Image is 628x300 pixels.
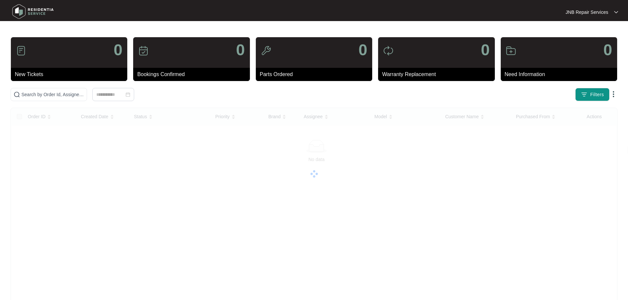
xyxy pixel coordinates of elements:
button: filter iconFilters [575,88,610,101]
p: Bookings Confirmed [137,70,250,78]
p: 0 [603,42,612,58]
img: icon [383,45,394,56]
img: residentia service logo [10,2,56,21]
p: New Tickets [15,70,127,78]
p: Need Information [505,70,617,78]
img: icon [506,45,516,56]
p: Parts Ordered [260,70,372,78]
img: dropdown arrow [610,90,617,98]
p: Warranty Replacement [382,70,494,78]
img: icon [16,45,26,56]
p: 0 [236,42,245,58]
input: Search by Order Id, Assignee Name, Customer Name, Brand and Model [21,91,84,98]
span: Filters [590,91,604,98]
p: 0 [358,42,367,58]
img: dropdown arrow [614,11,618,14]
p: JNB Repair Services [566,9,608,15]
p: 0 [114,42,123,58]
img: icon [261,45,271,56]
img: search-icon [14,91,20,98]
p: 0 [481,42,490,58]
img: filter icon [581,91,587,98]
img: icon [138,45,149,56]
